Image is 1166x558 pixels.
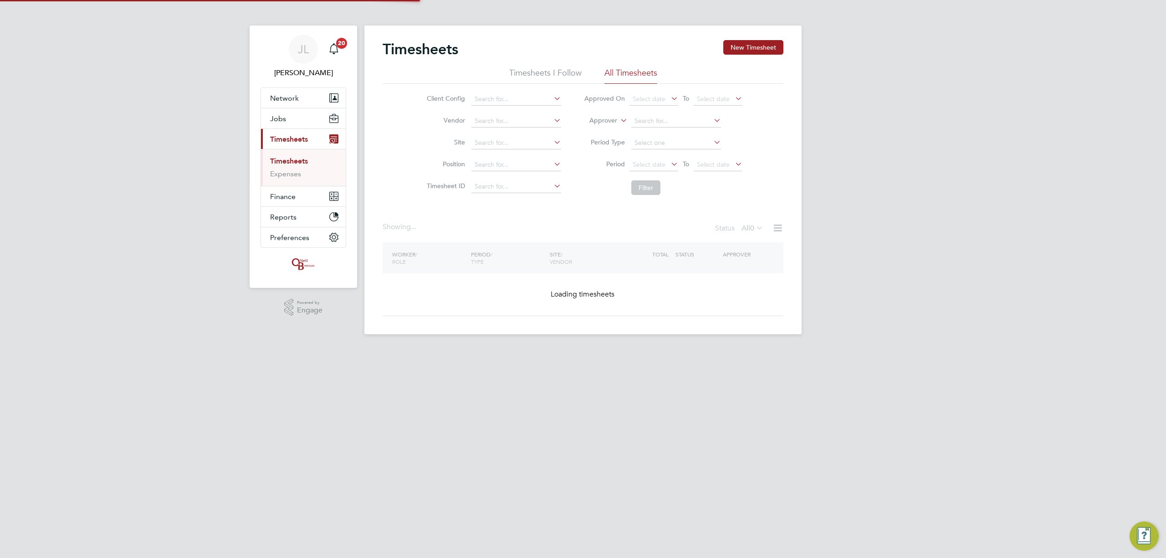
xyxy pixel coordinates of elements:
li: Timesheets I Follow [509,67,582,84]
span: Timesheets [270,135,308,143]
a: Powered byEngage [284,299,323,316]
button: New Timesheet [723,40,783,55]
div: Status [715,222,765,235]
span: JL [298,43,309,55]
label: Approved On [584,94,625,102]
input: Search for... [631,115,721,128]
div: Timesheets [261,149,346,186]
label: Position [424,160,465,168]
input: Search for... [471,159,561,171]
label: Timesheet ID [424,182,465,190]
nav: Main navigation [250,26,357,288]
input: Search for... [471,180,561,193]
input: Search for... [471,115,561,128]
span: Select date [697,160,730,169]
span: Select date [633,95,665,103]
a: Expenses [270,169,301,178]
span: Jordan Lee [261,67,346,78]
input: Search for... [471,93,561,106]
span: Select date [697,95,730,103]
button: Preferences [261,227,346,247]
label: Site [424,138,465,146]
a: 20 [325,35,343,64]
a: JL[PERSON_NAME] [261,35,346,78]
span: Engage [297,307,322,314]
span: Reports [270,213,297,221]
input: Select one [631,137,721,149]
div: Showing [383,222,418,232]
input: Search for... [471,137,561,149]
a: Go to home page [261,257,346,271]
label: Period Type [584,138,625,146]
li: All Timesheets [604,67,657,84]
button: Reports [261,207,346,227]
button: Timesheets [261,129,346,149]
button: Filter [631,180,660,195]
span: Powered by [297,299,322,307]
label: Period [584,160,625,168]
span: 20 [336,38,347,49]
span: To [680,158,692,170]
label: Approver [576,116,617,125]
button: Network [261,88,346,108]
span: 0 [750,224,754,233]
button: Finance [261,186,346,206]
label: Client Config [424,94,465,102]
span: Jobs [270,114,286,123]
span: Select date [633,160,665,169]
h2: Timesheets [383,40,458,58]
a: Timesheets [270,157,308,165]
span: Finance [270,192,296,201]
button: Engage Resource Center [1130,522,1159,551]
label: Vendor [424,116,465,124]
label: All [742,224,763,233]
span: ... [411,222,416,231]
span: To [680,92,692,104]
span: Preferences [270,233,309,242]
button: Jobs [261,108,346,128]
span: Network [270,94,299,102]
img: oneillandbrennan-logo-retina.png [290,257,317,271]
